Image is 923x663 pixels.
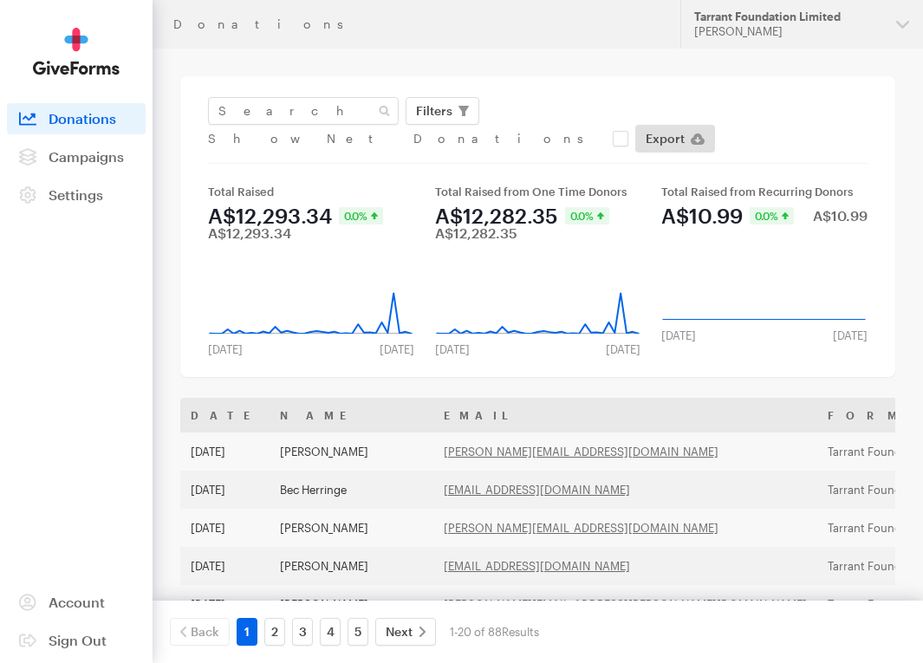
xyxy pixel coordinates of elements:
a: 5 [348,618,368,646]
td: [DATE] [180,585,270,623]
a: Export [635,125,715,153]
span: Campaigns [49,148,124,165]
div: Total Raised from One Time Donors [435,185,641,198]
div: [DATE] [822,328,878,342]
div: 0.0% [565,207,609,224]
a: [PERSON_NAME][EMAIL_ADDRESS][DOMAIN_NAME] [444,445,718,458]
th: Date [180,398,270,432]
div: A$12,282.35 [435,226,517,240]
div: A$12,293.34 [208,205,332,226]
div: Total Raised from Recurring Donors [661,185,868,198]
span: Filters [416,101,452,121]
td: [DATE] [180,432,270,471]
div: A$10.99 [813,209,868,223]
div: [DATE] [651,328,706,342]
td: [PERSON_NAME] [270,509,433,547]
a: [PERSON_NAME][EMAIL_ADDRESS][PERSON_NAME][DOMAIN_NAME] [444,597,807,611]
button: Filters [406,97,479,125]
span: Sign Out [49,632,107,648]
a: [EMAIL_ADDRESS][DOMAIN_NAME] [444,559,630,573]
td: [DATE] [180,547,270,585]
span: Donations [49,110,116,127]
a: Donations [7,103,146,134]
a: [EMAIL_ADDRESS][DOMAIN_NAME] [444,483,630,497]
a: Sign Out [7,625,146,656]
td: Bec Herringe [270,471,433,509]
div: [DATE] [425,342,480,356]
span: Results [502,625,539,639]
td: [DATE] [180,509,270,547]
div: [DATE] [198,342,253,356]
span: Export [646,128,685,149]
a: 2 [264,618,285,646]
div: A$12,282.35 [435,205,558,226]
div: 1-20 of 88 [450,618,539,646]
div: Total Raised [208,185,414,198]
a: Account [7,587,146,618]
a: Campaigns [7,141,146,172]
td: [PERSON_NAME] [270,432,433,471]
td: [PERSON_NAME] [270,585,433,623]
div: [DATE] [595,342,651,356]
input: Search Name & Email [208,97,399,125]
a: Settings [7,179,146,211]
div: 0.0% [750,207,794,224]
span: Account [49,594,105,610]
a: 3 [292,618,313,646]
div: A$12,293.34 [208,226,291,240]
span: Settings [49,186,103,203]
td: [PERSON_NAME] [270,547,433,585]
td: [DATE] [180,471,270,509]
th: Name [270,398,433,432]
a: [PERSON_NAME][EMAIL_ADDRESS][DOMAIN_NAME] [444,521,718,535]
th: Email [433,398,817,432]
div: [PERSON_NAME] [694,24,882,39]
div: A$10.99 [661,205,743,226]
div: Tarrant Foundation Limited [694,10,882,24]
img: GiveForms [33,28,120,75]
div: 0.0% [339,207,383,224]
div: [DATE] [369,342,425,356]
a: Next [375,618,436,646]
a: 4 [320,618,341,646]
span: Next [386,621,413,642]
